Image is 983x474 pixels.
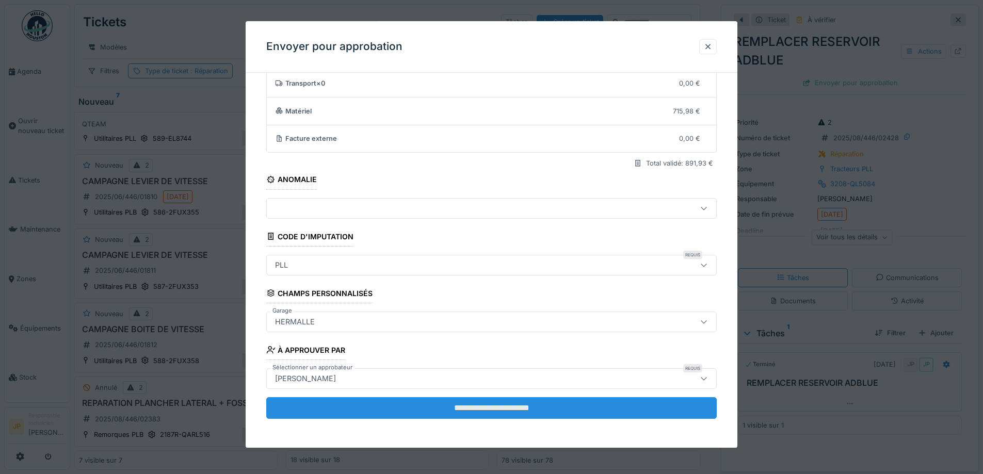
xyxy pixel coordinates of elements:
[266,40,402,53] h3: Envoyer pour approbation
[266,229,353,247] div: Code d'imputation
[270,363,354,372] label: Sélectionner un approbateur
[266,286,373,303] div: Champs personnalisés
[271,102,712,121] summary: Matériel715,98 €
[683,251,702,259] div: Requis
[275,106,665,116] div: Matériel
[266,172,317,190] div: Anomalie
[275,134,671,144] div: Facture externe
[673,106,700,116] div: 715,98 €
[266,342,345,360] div: À approuver par
[275,78,671,88] div: Transport × 0
[271,74,712,93] summary: Transport×00,00 €
[271,316,319,328] div: HERMALLE
[679,78,700,88] div: 0,00 €
[271,373,340,384] div: [PERSON_NAME]
[271,259,292,271] div: PLL
[271,129,712,149] summary: Facture externe0,00 €
[270,306,294,315] label: Garage
[683,364,702,372] div: Requis
[679,134,700,144] div: 0,00 €
[646,159,713,169] div: Total validé: 891,93 €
